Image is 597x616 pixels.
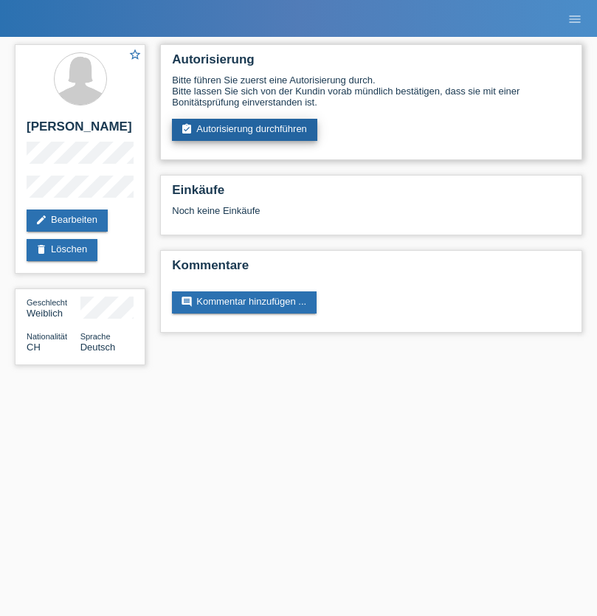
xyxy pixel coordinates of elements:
[181,296,193,308] i: comment
[27,332,67,341] span: Nationalität
[35,243,47,255] i: delete
[181,123,193,135] i: assignment_turned_in
[27,298,67,307] span: Geschlecht
[172,119,317,141] a: assignment_turned_inAutorisierung durchführen
[27,120,134,142] h2: [PERSON_NAME]
[35,214,47,226] i: edit
[128,48,142,61] i: star_border
[172,258,570,280] h2: Kommentare
[172,75,570,108] div: Bitte führen Sie zuerst eine Autorisierung durch. Bitte lassen Sie sich von der Kundin vorab münd...
[128,48,142,63] a: star_border
[172,291,317,314] a: commentKommentar hinzufügen ...
[172,52,570,75] h2: Autorisierung
[80,332,111,341] span: Sprache
[172,205,570,227] div: Noch keine Einkäufe
[27,342,41,353] span: Schweiz
[560,14,590,23] a: menu
[27,239,97,261] a: deleteLöschen
[27,210,108,232] a: editBearbeiten
[172,183,570,205] h2: Einkäufe
[567,12,582,27] i: menu
[27,297,80,319] div: Weiblich
[80,342,116,353] span: Deutsch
